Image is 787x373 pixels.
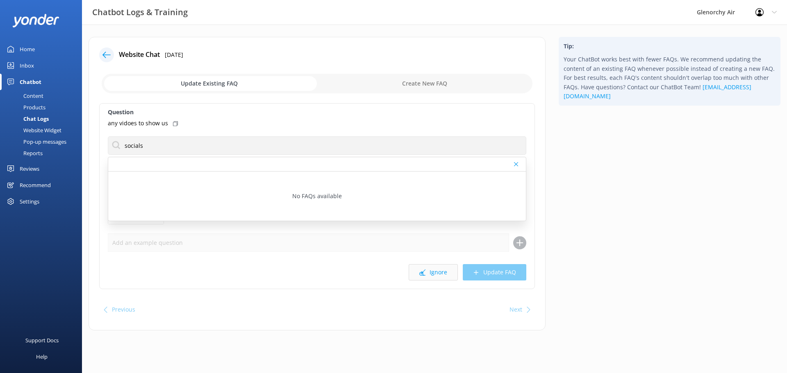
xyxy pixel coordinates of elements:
label: Question [108,108,526,117]
a: Products [5,102,82,113]
p: [DATE] [165,50,183,59]
a: Website Widget [5,124,82,136]
button: Ignore [409,264,458,280]
a: Pop-up messages [5,136,82,147]
a: Content [5,90,82,102]
div: Reviews [20,161,39,177]
div: No FAQs available [108,172,526,221]
h3: Chatbot Logs & Training [92,6,188,19]
h4: Tip: [564,42,776,51]
a: Chat Logs [5,113,82,124]
div: Pop-up messages [5,136,66,147]
h4: Website Chat [119,50,160,60]
p: Your ChatBot works best with fewer FAQs. We recommend updating the content of an existing FAQ whe... [564,55,776,101]
div: Content [5,90,43,102]
div: Support Docs [25,332,59,348]
div: Inbox [20,57,34,74]
div: Products [5,102,45,113]
div: Chatbot [20,74,41,90]
input: Add an example question [108,233,509,252]
input: Search for an FAQ to Update... [108,136,526,155]
div: Reports [5,147,43,159]
div: Home [20,41,35,57]
a: [EMAIL_ADDRESS][DOMAIN_NAME] [564,83,751,100]
p: any vidoes to show us [108,119,168,128]
div: Help [36,348,48,365]
a: Reports [5,147,82,159]
div: Settings [20,193,39,210]
div: Chat Logs [5,113,49,124]
img: yonder-white-logo.png [12,14,59,27]
div: Recommend [20,177,51,193]
div: Website Widget [5,124,61,136]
